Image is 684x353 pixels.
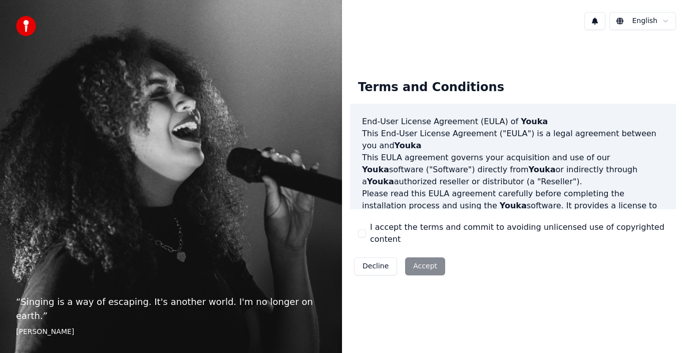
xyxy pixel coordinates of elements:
footer: [PERSON_NAME] [16,327,326,337]
p: This End-User License Agreement ("EULA") is a legal agreement between you and [362,128,664,152]
span: Youka [521,117,548,126]
span: Youka [362,165,389,174]
p: This EULA agreement governs your acquisition and use of our software ("Software") directly from o... [362,152,664,188]
p: Please read this EULA agreement carefully before completing the installation process and using th... [362,188,664,236]
span: Youka [395,141,422,150]
div: Terms and Conditions [350,72,512,104]
span: Youka [367,177,394,186]
label: I accept the terms and commit to avoiding unlicensed use of copyrighted content [370,221,668,245]
h3: End-User License Agreement (EULA) of [362,116,664,128]
button: Decline [354,257,397,275]
span: Youka [529,165,556,174]
span: Youka [500,201,527,210]
img: youka [16,16,36,36]
p: “ Singing is a way of escaping. It's another world. I'm no longer on earth. ” [16,295,326,323]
